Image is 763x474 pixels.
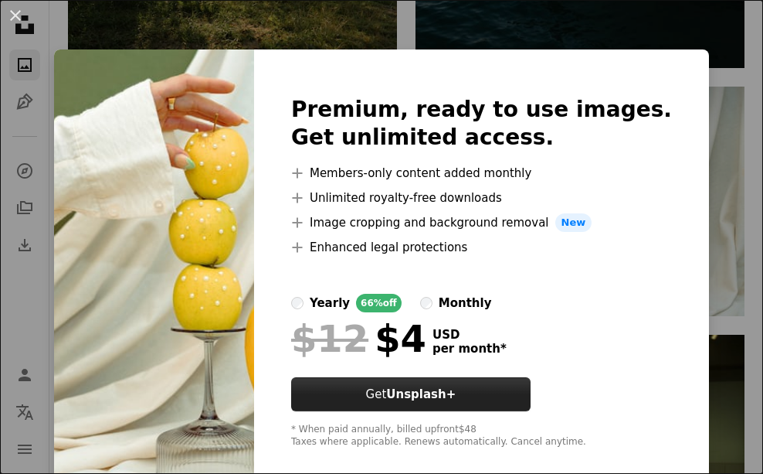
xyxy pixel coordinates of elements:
li: Unlimited royalty-free downloads [291,189,672,207]
li: Image cropping and background removal [291,213,672,232]
input: yearly66%off [291,297,304,309]
li: Enhanced legal protections [291,238,672,257]
div: 66% off [356,294,402,312]
h2: Premium, ready to use images. Get unlimited access. [291,96,672,152]
span: New [555,213,592,232]
span: $12 [291,319,368,359]
div: * When paid annually, billed upfront $48 Taxes where applicable. Renews automatically. Cancel any... [291,424,672,448]
span: USD [432,328,507,342]
li: Members-only content added monthly [291,164,672,182]
input: monthly [420,297,432,309]
span: per month * [432,342,507,356]
strong: Unsplash+ [386,387,456,401]
button: GetUnsplash+ [291,377,531,411]
div: monthly [439,294,492,312]
div: $4 [291,319,426,359]
div: yearly [310,294,350,312]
